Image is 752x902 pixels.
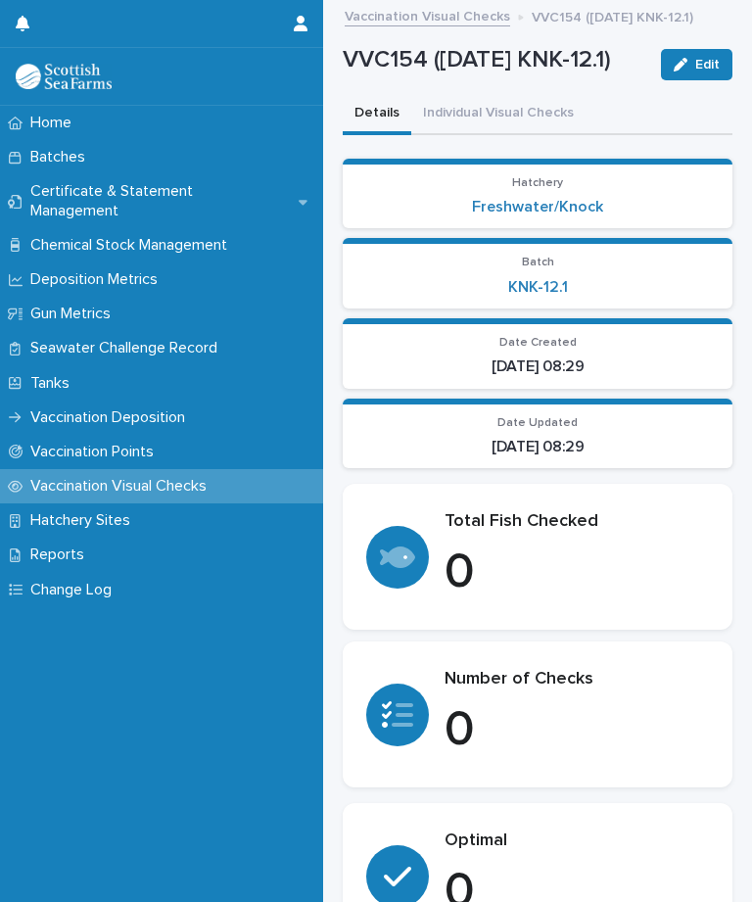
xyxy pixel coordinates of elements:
[472,198,603,216] a: Freshwater/Knock
[445,511,709,533] p: Total Fish Checked
[445,701,709,760] p: 0
[23,339,233,357] p: Seawater Challenge Record
[499,337,577,349] span: Date Created
[497,417,578,429] span: Date Updated
[343,46,645,74] p: VVC154 ([DATE] KNK-12.1)
[23,546,100,564] p: Reports
[23,477,222,496] p: Vaccination Visual Checks
[23,408,201,427] p: Vaccination Deposition
[661,49,732,80] button: Edit
[23,114,87,132] p: Home
[23,148,101,166] p: Batches
[23,305,126,323] p: Gun Metrics
[16,64,112,89] img: uOABhIYSsOPhGJQdTwEw
[23,443,169,461] p: Vaccination Points
[345,4,510,26] a: Vaccination Visual Checks
[512,177,563,189] span: Hatchery
[23,511,146,530] p: Hatchery Sites
[695,58,720,71] span: Edit
[508,278,568,297] a: KNK-12.1
[354,438,721,456] p: [DATE] 08:29
[23,270,173,289] p: Deposition Metrics
[23,581,127,599] p: Change Log
[445,831,709,852] p: Optimal
[343,94,411,135] button: Details
[411,94,586,135] button: Individual Visual Checks
[354,357,721,376] p: [DATE] 08:29
[522,257,554,268] span: Batch
[532,5,693,26] p: VVC154 ([DATE] KNK-12.1)
[23,236,243,255] p: Chemical Stock Management
[445,669,709,690] p: Number of Checks
[23,374,85,393] p: Tanks
[23,182,299,219] p: Certificate & Statement Management
[445,544,709,602] p: 0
